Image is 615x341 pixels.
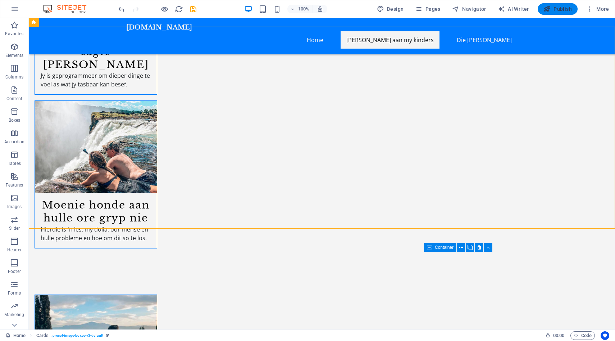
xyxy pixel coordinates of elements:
[7,204,22,210] p: Images
[4,312,24,318] p: Marketing
[5,74,23,80] p: Columns
[558,333,559,338] span: :
[495,3,532,15] button: AI Writer
[175,5,183,13] i: Reload page
[452,5,486,13] span: Navigator
[415,5,440,13] span: Pages
[8,290,21,296] p: Forms
[6,182,23,188] p: Features
[117,5,126,13] i: Undo: Change text (Ctrl+Z)
[174,5,183,13] button: reload
[601,331,609,340] button: Usercentrics
[189,5,197,13] button: save
[546,331,565,340] h6: Session time
[7,247,22,253] p: Header
[36,331,109,340] nav: breadcrumb
[8,161,21,166] p: Tables
[36,331,49,340] span: Click to select. Double-click to edit
[8,269,21,274] p: Footer
[287,5,313,13] button: 100%
[6,96,22,102] p: Content
[583,3,612,15] button: More
[5,31,23,37] p: Favorites
[4,139,24,145] p: Accordion
[553,331,564,340] span: 00 00
[41,5,95,13] img: Editor Logo
[29,18,615,329] iframe: To enrich screen reader interactions, please activate Accessibility in Grammarly extension settings
[498,5,529,13] span: AI Writer
[9,117,20,123] p: Boxes
[189,5,197,13] i: Save (Ctrl+S)
[412,3,443,15] button: Pages
[538,3,578,15] button: Publish
[9,225,20,231] p: Slider
[160,5,169,13] button: Click here to leave preview mode and continue editing
[374,3,407,15] button: Design
[51,331,103,340] span: . preset-image-boxes-v3-default
[435,245,454,250] span: Container
[377,5,404,13] span: Design
[543,5,572,13] span: Publish
[117,5,126,13] button: undo
[374,3,407,15] div: Design (Ctrl+Alt+Y)
[106,333,109,337] i: This element is a customizable preset
[586,5,609,13] span: More
[298,5,310,13] h6: 100%
[6,331,26,340] a: Click to cancel selection. Double-click to open Pages
[574,331,592,340] span: Code
[570,331,595,340] button: Code
[5,53,24,58] p: Elements
[317,6,323,12] i: On resize automatically adjust zoom level to fit chosen device.
[449,3,489,15] button: Navigator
